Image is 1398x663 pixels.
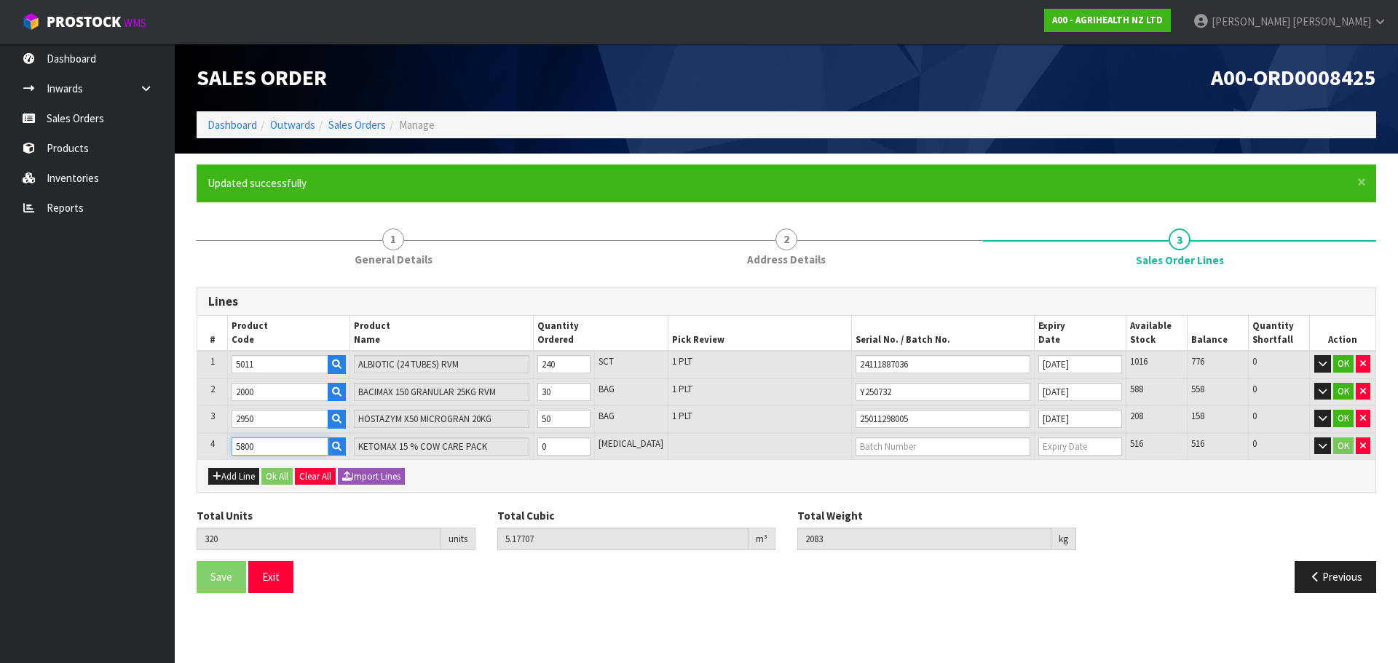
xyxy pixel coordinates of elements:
th: Balance [1188,316,1249,351]
span: General Details [355,252,433,267]
input: Batch Number [856,437,1031,456]
span: 2 [210,383,215,395]
button: Previous [1295,561,1376,592]
th: Product Code [228,316,350,351]
span: Manage [399,118,435,132]
span: BAG [599,383,615,395]
span: [PERSON_NAME] [1292,15,1371,28]
span: Save [210,570,232,584]
span: 0 [1252,437,1257,450]
input: Qty Ordered [537,410,591,428]
label: Total Weight [797,508,863,523]
input: Expiry Date [1038,410,1122,428]
input: Total Weight [797,528,1051,550]
span: 3 [1169,229,1190,250]
input: Batch Number [856,383,1031,401]
label: Total Cubic [497,508,554,523]
th: Expiry Date [1035,316,1126,351]
th: Serial No. / Batch No. [851,316,1035,351]
th: Product Name [350,316,534,351]
span: 4 [210,437,215,450]
button: OK [1333,383,1354,400]
span: 558 [1191,383,1204,395]
span: Sales Order [197,63,327,91]
span: 1 PLT [672,410,692,422]
span: Updated successfully [208,176,307,190]
div: kg [1051,528,1076,551]
span: BAG [599,410,615,422]
th: Quantity Ordered [533,316,668,351]
input: Code [232,383,328,401]
button: Exit [248,561,293,592]
span: 2 [775,229,797,250]
input: Batch Number [856,355,1031,373]
button: Save [197,561,246,592]
input: Name [354,437,529,456]
button: Clear All [295,468,336,485]
button: Add Line [208,468,259,485]
button: OK [1333,410,1354,427]
input: Expiry Date [1038,383,1122,401]
th: Quantity Shortfall [1249,316,1310,351]
small: WMS [124,16,146,30]
span: 0 [1252,410,1257,422]
span: 3 [210,410,215,422]
th: Pick Review [668,316,852,351]
a: Dashboard [208,118,257,132]
input: Code [232,410,328,428]
span: 588 [1130,383,1143,395]
div: m³ [749,528,775,551]
span: 516 [1130,437,1143,450]
span: 158 [1191,410,1204,422]
input: Name [354,383,529,401]
a: Outwards [270,118,315,132]
span: ProStock [47,12,121,31]
span: Address Details [747,252,826,267]
span: 0 [1252,355,1257,368]
span: 0 [1252,383,1257,395]
span: 776 [1191,355,1204,368]
span: A00-ORD0008425 [1211,63,1376,91]
input: Code [232,355,328,373]
button: Ok All [261,468,293,485]
input: Name [354,355,529,373]
span: 1 [382,229,404,250]
strong: A00 - AGRIHEALTH NZ LTD [1052,14,1163,26]
input: Expiry Date [1038,355,1122,373]
span: 1 PLT [672,383,692,395]
th: Action [1309,316,1375,351]
button: Import Lines [338,468,405,485]
span: [PERSON_NAME] [1212,15,1290,28]
th: # [197,316,228,351]
span: Sales Order Lines [197,276,1376,604]
input: Total Units [197,528,441,550]
button: OK [1333,355,1354,373]
th: Available Stock [1126,316,1188,351]
input: Batch Number [856,410,1031,428]
img: cube-alt.png [22,12,40,31]
span: Sales Order Lines [1136,253,1224,268]
input: Name [354,410,529,428]
h3: Lines [208,295,1365,309]
button: OK [1333,437,1354,455]
input: Total Cubic [497,528,749,550]
label: Total Units [197,508,253,523]
span: 1 [210,355,215,368]
span: × [1357,172,1366,192]
span: 1 PLT [672,355,692,368]
a: Sales Orders [328,118,386,132]
input: Qty Ordered [537,437,591,456]
div: units [441,528,475,551]
span: [MEDICAL_DATA] [599,437,663,450]
input: Qty Ordered [537,383,591,401]
span: 516 [1191,437,1204,450]
span: SCT [599,355,614,368]
input: Qty Ordered [537,355,591,373]
span: 208 [1130,410,1143,422]
span: 1016 [1130,355,1148,368]
input: Expiry Date [1038,437,1122,456]
input: Code [232,437,328,456]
